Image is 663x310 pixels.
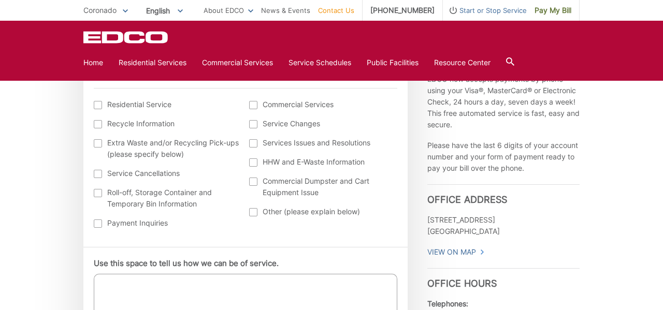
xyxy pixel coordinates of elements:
span: Pay My Bill [535,5,571,16]
a: Contact Us [318,5,354,16]
a: News & Events [261,5,310,16]
label: Services Issues and Resolutions [249,137,395,149]
label: Roll-off, Storage Container and Temporary Bin Information [94,187,239,210]
span: English [138,2,191,19]
p: EDCO now accepts payments by phone using your Visa®, MasterCard® or Electronic Check, 24 hours a ... [427,73,580,130]
label: Payment Inquiries [94,217,239,229]
label: Other (please explain below) [249,206,395,217]
a: Commercial Services [202,57,273,68]
a: Service Schedules [289,57,351,68]
label: Commercial Dumpster and Cart Equipment Issue [249,175,395,198]
label: Service Cancellations [94,168,239,179]
b: Telephones: [427,299,468,308]
label: Residential Service [94,99,239,110]
a: Public Facilities [367,57,419,68]
span: Coronado [83,6,117,14]
h3: Office Address [427,184,580,205]
a: Resource Center [434,57,491,68]
p: Please have the last 6 digits of your account number and your form of payment ready to pay your b... [427,140,580,174]
h3: Office Hours [427,268,580,289]
a: View On Map [427,246,485,258]
a: About EDCO [204,5,253,16]
label: Recycle Information [94,118,239,129]
p: [STREET_ADDRESS] [GEOGRAPHIC_DATA] [427,214,580,237]
label: HHW and E-Waste Information [249,156,395,168]
label: Extra Waste and/or Recycling Pick-ups (please specify below) [94,137,239,160]
label: Use this space to tell us how we can be of service. [94,259,279,268]
a: Home [83,57,103,68]
a: EDCD logo. Return to the homepage. [83,31,169,43]
a: Residential Services [119,57,186,68]
label: Service Changes [249,118,395,129]
label: Commercial Services [249,99,395,110]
